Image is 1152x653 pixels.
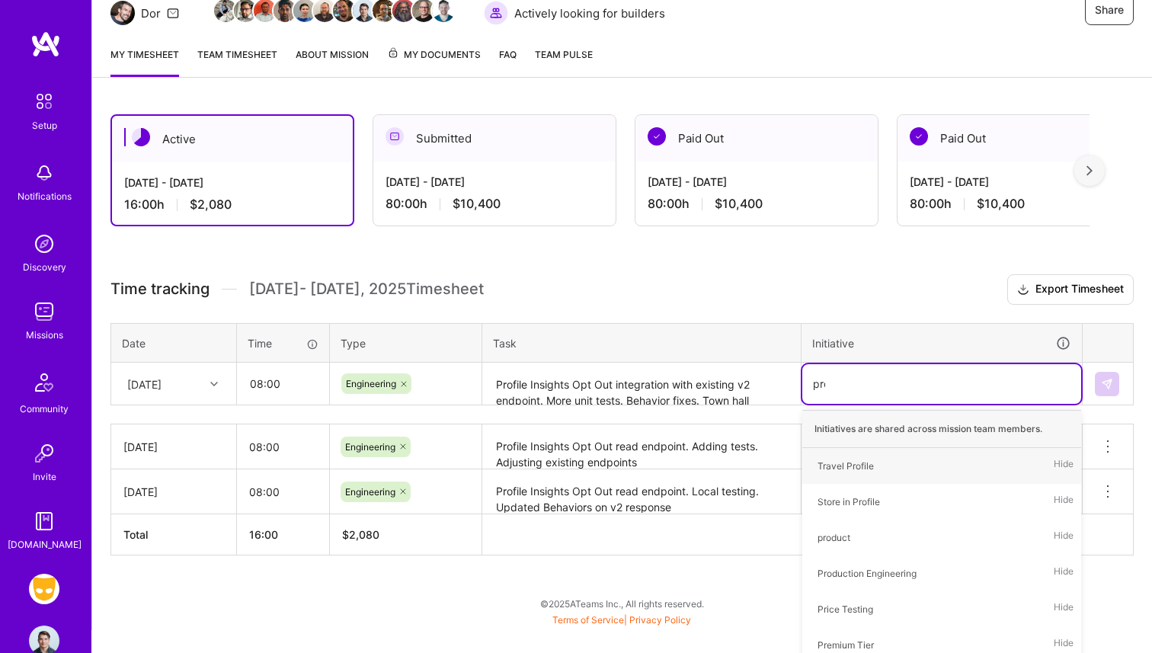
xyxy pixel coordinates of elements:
[386,127,404,146] img: Submitted
[552,614,624,626] a: Terms of Service
[818,565,917,581] div: Production Engineering
[29,574,59,604] img: Grindr: Mobile + BE + Cloud
[342,528,379,541] span: $ 2,080
[167,7,179,19] i: icon Mail
[110,46,179,77] a: My timesheet
[387,46,481,63] span: My Documents
[482,323,802,363] th: Task
[18,188,72,204] div: Notifications
[29,158,59,188] img: bell
[648,196,866,212] div: 80:00 h
[197,46,277,77] a: Team timesheet
[1054,491,1074,512] span: Hide
[345,486,395,498] span: Engineering
[238,363,328,404] input: HH:MM
[123,484,224,500] div: [DATE]
[23,259,66,275] div: Discovery
[30,30,61,58] img: logo
[910,174,1128,190] div: [DATE] - [DATE]
[535,46,593,77] a: Team Pulse
[123,439,224,455] div: [DATE]
[386,196,603,212] div: 80:00 h
[387,46,481,77] a: My Documents
[484,471,799,513] textarea: Profile Insights Opt Out read endpoint. Local testing. Updated Behaviors on v2 response
[1054,456,1074,476] span: Hide
[110,1,135,25] img: Team Architect
[29,296,59,327] img: teamwork
[29,438,59,469] img: Invite
[812,335,1071,352] div: Initiative
[249,280,484,299] span: [DATE] - [DATE] , 2025 Timesheet
[1101,378,1113,390] img: Submit
[484,1,508,25] img: Actively looking for builders
[8,536,82,552] div: [DOMAIN_NAME]
[1054,563,1074,584] span: Hide
[898,115,1140,162] div: Paid Out
[32,117,57,133] div: Setup
[818,637,874,653] div: Premium Tier
[648,174,866,190] div: [DATE] - [DATE]
[111,323,237,363] th: Date
[629,614,691,626] a: Privacy Policy
[26,327,63,343] div: Missions
[648,127,666,146] img: Paid Out
[345,441,395,453] span: Engineering
[1054,527,1074,548] span: Hide
[141,5,161,21] div: Dor
[453,196,501,212] span: $10,400
[715,196,763,212] span: $10,400
[1054,599,1074,619] span: Hide
[818,494,880,510] div: Store in Profile
[514,5,665,21] span: Actively looking for builders
[535,49,593,60] span: Team Pulse
[346,378,396,389] span: Engineering
[248,335,318,351] div: Time
[910,127,928,146] img: Paid Out
[132,128,150,146] img: Active
[112,116,353,162] div: Active
[190,197,232,213] span: $2,080
[499,46,517,77] a: FAQ
[552,614,691,626] span: |
[1007,274,1134,305] button: Export Timesheet
[484,426,799,469] textarea: Profile Insights Opt Out read endpoint. Adding tests. Adjusting existing endpoints
[111,514,237,555] th: Total
[237,472,329,512] input: HH:MM
[330,323,482,363] th: Type
[818,458,874,474] div: Travel Profile
[29,229,59,259] img: discovery
[124,174,341,190] div: [DATE] - [DATE]
[127,376,162,392] div: [DATE]
[484,364,799,405] textarea: Profile Insights Opt Out integration with existing v2 endpoint. More unit tests. Behavior fixes. ...
[28,85,60,117] img: setup
[910,196,1128,212] div: 80:00 h
[373,115,616,162] div: Submitted
[635,115,878,162] div: Paid Out
[818,530,850,546] div: product
[26,364,62,401] img: Community
[29,506,59,536] img: guide book
[210,380,218,388] i: icon Chevron
[802,410,1081,448] div: Initiatives are shared across mission team members.
[20,401,69,417] div: Community
[818,601,873,617] div: Price Testing
[296,46,369,77] a: About Mission
[1095,2,1124,18] span: Share
[91,584,1152,623] div: © 2025 ATeams Inc., All rights reserved.
[110,280,210,299] span: Time tracking
[1017,282,1029,298] i: icon Download
[977,196,1025,212] span: $10,400
[33,469,56,485] div: Invite
[237,514,330,555] th: 16:00
[1086,165,1093,176] img: right
[237,427,329,467] input: HH:MM
[25,574,63,604] a: Grindr: Mobile + BE + Cloud
[124,197,341,213] div: 16:00 h
[386,174,603,190] div: [DATE] - [DATE]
